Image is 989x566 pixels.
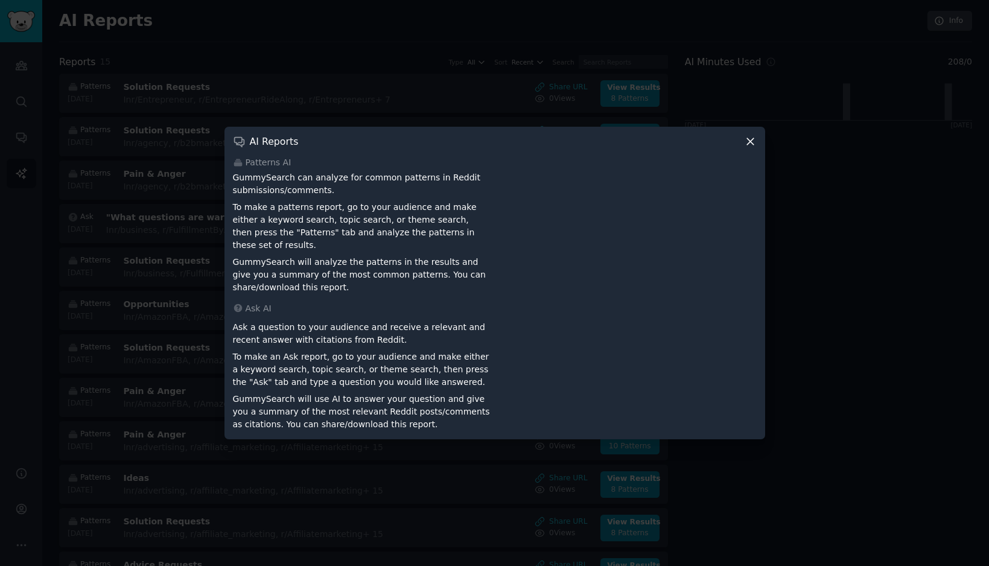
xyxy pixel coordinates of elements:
[233,393,491,431] p: GummySearch will use AI to answer your question and give you a summary of the most relevant Reddi...
[233,321,491,346] p: Ask a question to your audience and receive a relevant and recent answer with citations from Reddit.
[233,171,491,197] p: GummySearch can analyze for common patterns in Reddit submissions/comments.
[233,201,491,252] p: To make a patterns report, go to your audience and make either a keyword search, topic search, or...
[233,256,491,294] p: GummySearch will analyze the patterns in the results and give you a summary of the most common pa...
[499,171,757,280] iframe: YouTube video player
[250,135,299,148] h3: AI Reports
[233,156,757,169] div: Patterns AI
[233,351,491,389] p: To make an Ask report, go to your audience and make either a keyword search, topic search, or the...
[233,302,757,315] div: Ask AI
